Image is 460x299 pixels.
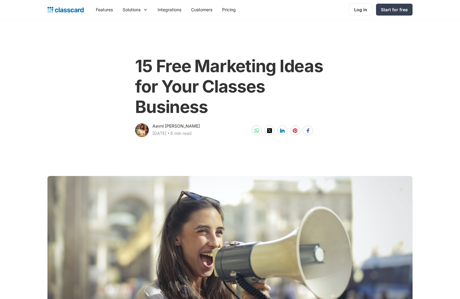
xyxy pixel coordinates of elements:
div: Log in [354,6,367,13]
div: Solutions [123,6,141,13]
a: Pricing [217,3,241,16]
div: Start for free [381,6,408,13]
div: [DATE] [152,130,166,137]
a: Start for free [376,4,413,16]
img: whatsapp-white sharing button [254,128,259,133]
h1: 15 Free Marketing Ideas for Your Classes Business [135,56,325,118]
img: pinterest-white sharing button [293,128,298,133]
div: 8 min read [170,130,192,137]
img: twitter-white sharing button [267,128,272,133]
a: Log in [349,3,372,16]
a: Integrations [153,3,186,16]
div: Solutions [118,3,153,16]
div: Aavni [PERSON_NAME] [152,122,200,130]
div: ‧ [166,130,170,138]
img: linkedin-white sharing button [280,128,285,133]
img: facebook-white sharing button [305,128,310,133]
a: Logo [47,5,84,14]
a: Customers [186,3,217,16]
a: Features [91,3,118,16]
